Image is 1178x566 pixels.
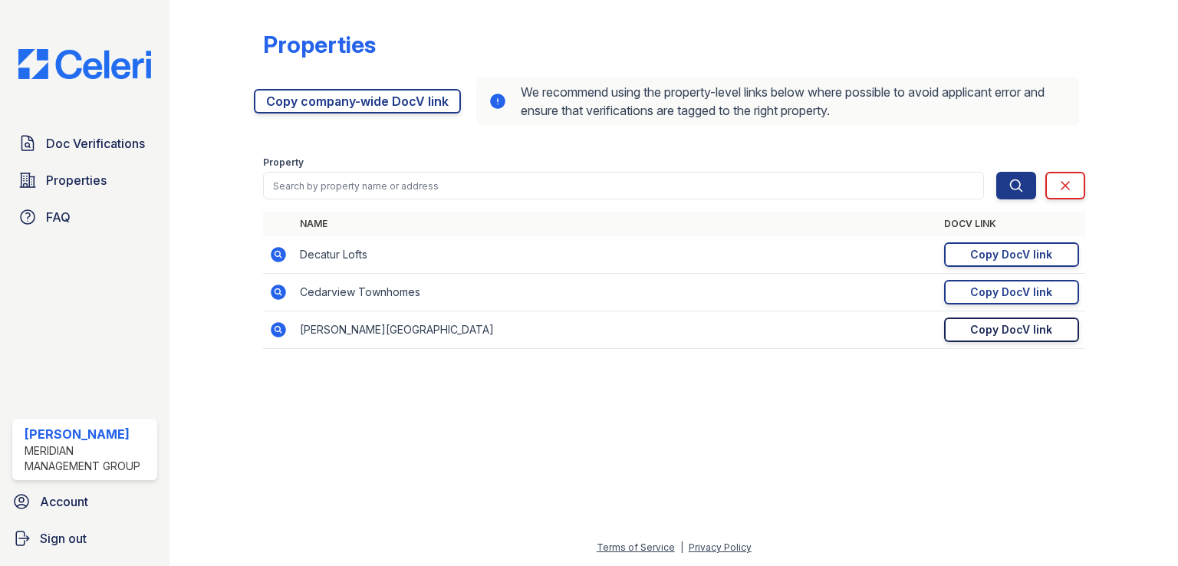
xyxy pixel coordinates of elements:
span: FAQ [46,208,71,226]
th: Name [294,212,938,236]
a: Copy DocV link [944,242,1079,267]
label: Property [263,156,304,169]
th: DocV Link [938,212,1085,236]
a: Account [6,486,163,517]
div: Copy DocV link [970,285,1052,300]
img: CE_Logo_Blue-a8612792a0a2168367f1c8372b55b34899dd931a85d93a1a3d3e32e68fde9ad4.png [6,49,163,79]
div: [PERSON_NAME] [25,425,151,443]
span: Sign out [40,529,87,548]
a: Privacy Policy [689,541,752,553]
td: Cedarview Townhomes [294,274,938,311]
span: Account [40,492,88,511]
a: Terms of Service [597,541,675,553]
span: Doc Verifications [46,134,145,153]
td: Decatur Lofts [294,236,938,274]
a: Copy DocV link [944,280,1079,304]
div: | [680,541,683,553]
a: Sign out [6,523,163,554]
td: [PERSON_NAME][GEOGRAPHIC_DATA] [294,311,938,349]
span: Properties [46,171,107,189]
div: Copy DocV link [970,322,1052,337]
div: Properties [263,31,376,58]
div: We recommend using the property-level links below where possible to avoid applicant error and ens... [476,77,1079,126]
a: Doc Verifications [12,128,157,159]
div: Meridian Management Group [25,443,151,474]
a: FAQ [12,202,157,232]
a: Properties [12,165,157,196]
input: Search by property name or address [263,172,984,199]
a: Copy DocV link [944,318,1079,342]
a: Copy company-wide DocV link [254,89,461,114]
div: Copy DocV link [970,247,1052,262]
